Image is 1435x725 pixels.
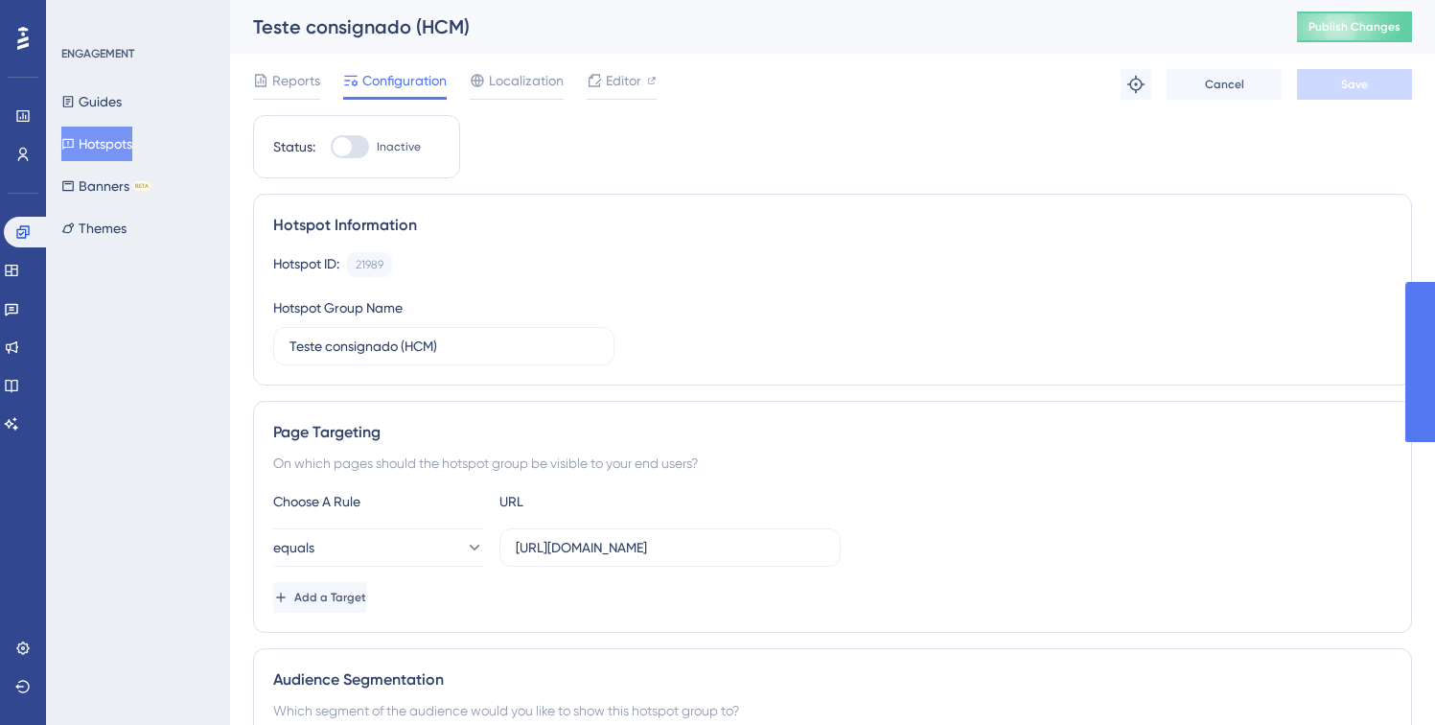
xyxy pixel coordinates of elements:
[1297,69,1412,100] button: Save
[516,537,824,558] input: yourwebsite.com/path
[362,69,447,92] span: Configuration
[1354,649,1412,707] iframe: UserGuiding AI Assistant Launcher
[377,139,421,154] span: Inactive
[273,214,1392,237] div: Hotspot Information
[356,257,383,272] div: 21989
[273,528,484,567] button: equals
[294,590,366,605] span: Add a Target
[273,668,1392,691] div: Audience Segmentation
[61,84,122,119] button: Guides
[272,69,320,92] span: Reports
[1205,77,1244,92] span: Cancel
[499,490,710,513] div: URL
[1167,69,1282,100] button: Cancel
[289,336,598,357] input: Type your Hotspot Group Name here
[61,46,134,61] div: ENGAGEMENT
[273,296,403,319] div: Hotspot Group Name
[273,536,314,559] span: equals
[253,13,1249,40] div: Teste consignado (HCM)
[273,252,339,277] div: Hotspot ID:
[273,490,484,513] div: Choose A Rule
[1297,12,1412,42] button: Publish Changes
[61,211,127,246] button: Themes
[133,181,150,191] div: BETA
[489,69,564,92] span: Localization
[1341,77,1368,92] span: Save
[273,452,1392,475] div: On which pages should the hotspot group be visible to your end users?
[1308,19,1400,35] span: Publish Changes
[61,169,150,203] button: BannersBETA
[273,135,315,158] div: Status:
[273,582,366,613] button: Add a Target
[606,69,641,92] span: Editor
[273,699,1392,722] div: Which segment of the audience would you like to show this hotspot group to?
[61,127,132,161] button: Hotspots
[273,421,1392,444] div: Page Targeting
